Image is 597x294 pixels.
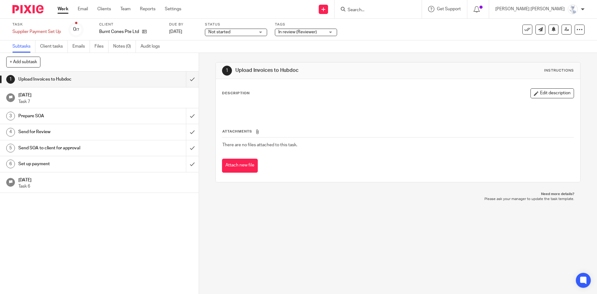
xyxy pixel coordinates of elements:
[76,28,79,31] small: /7
[18,175,192,183] h1: [DATE]
[530,88,574,98] button: Edit description
[169,22,197,27] label: Due by
[40,40,68,53] a: Client tasks
[278,30,317,34] span: In review (Reviewer)
[140,6,155,12] a: Reports
[222,91,250,96] p: Description
[18,143,126,153] h1: Send SOA to client for approval
[12,40,35,53] a: Subtasks
[99,29,139,35] p: Burnt Cones Pte Ltd
[205,22,267,27] label: Status
[18,99,192,105] p: Task 7
[222,192,574,197] p: Need more details?
[18,127,126,137] h1: Send for Review
[12,29,61,35] div: Supplier Payment Set Up
[99,22,161,27] label: Client
[18,159,126,169] h1: Set up payment
[347,7,403,13] input: Search
[18,75,126,84] h1: Upload Invoices to Hubdoc
[568,4,578,14] img: images.jfif
[495,6,565,12] p: [PERSON_NAME] [PERSON_NAME]
[72,40,90,53] a: Emails
[208,30,230,34] span: Not started
[222,197,574,202] p: Please ask your manager to update the task template.
[165,6,181,12] a: Settings
[544,68,574,73] div: Instructions
[95,40,109,53] a: Files
[169,30,182,34] span: [DATE]
[222,66,232,76] div: 1
[18,111,126,121] h1: Prepare SOA
[141,40,164,53] a: Audit logs
[12,22,61,27] label: Task
[97,6,111,12] a: Clients
[58,6,68,12] a: Work
[275,22,337,27] label: Tags
[18,183,192,189] p: Task 6
[73,26,79,33] div: 0
[6,128,15,137] div: 4
[18,91,192,98] h1: [DATE]
[78,6,88,12] a: Email
[113,40,136,53] a: Notes (0)
[6,144,15,152] div: 5
[6,57,40,67] button: + Add subtask
[437,7,461,11] span: Get Support
[12,5,44,13] img: Pixie
[6,112,15,120] div: 3
[6,75,15,84] div: 1
[6,160,15,168] div: 6
[235,67,411,74] h1: Upload Invoices to Hubdoc
[222,159,258,173] button: Attach new file
[222,130,252,133] span: Attachments
[222,143,297,147] span: There are no files attached to this task.
[120,6,131,12] a: Team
